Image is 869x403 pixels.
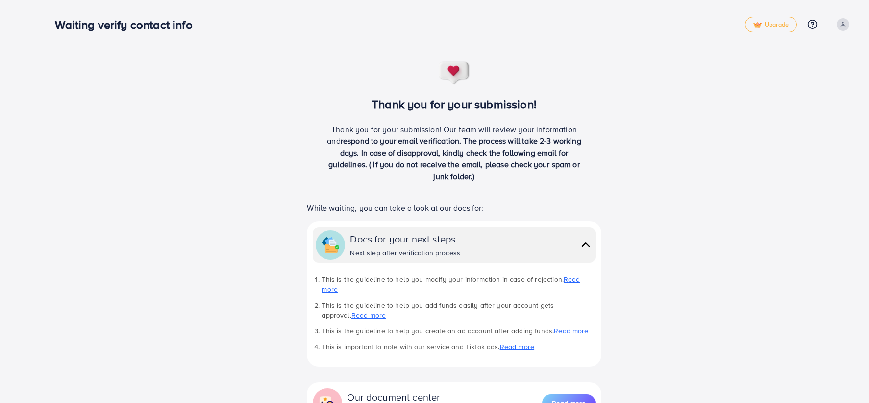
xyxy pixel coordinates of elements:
a: tickUpgrade [745,17,797,32]
img: success [438,61,471,85]
span: respond to your email verification. The process will take 2-3 working days. In case of disapprova... [328,135,581,182]
li: This is the guideline to help you create an ad account after adding funds. [322,326,595,336]
a: Read more [322,274,580,294]
a: Read more [351,310,386,320]
h3: Thank you for your submission! [291,97,618,111]
img: collapse [322,236,339,254]
p: While waiting, you can take a look at our docs for: [307,202,601,214]
img: collapse [579,238,593,252]
span: Upgrade [753,21,789,28]
div: Docs for your next steps [350,232,460,246]
p: Thank you for your submission! Our team will review your information and [323,123,585,182]
a: Read more [554,326,588,336]
a: Read more [500,342,534,351]
li: This is the guideline to help you modify your information in case of rejection. [322,274,595,295]
div: Next step after verification process [350,248,460,258]
li: This is the guideline to help you add funds easily after your account gets approval. [322,300,595,321]
h3: Waiting verify contact info [55,18,200,32]
img: tick [753,22,762,28]
li: This is important to note with our service and TikTok ads. [322,342,595,351]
